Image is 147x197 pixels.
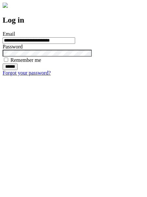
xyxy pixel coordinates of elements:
[3,44,23,49] label: Password
[10,57,41,63] label: Remember me
[3,70,51,76] a: Forgot your password?
[3,3,8,8] img: logo-4e3dc11c47720685a147b03b5a06dd966a58ff35d612b21f08c02c0306f2b779.png
[3,16,144,25] h2: Log in
[3,31,15,37] label: Email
